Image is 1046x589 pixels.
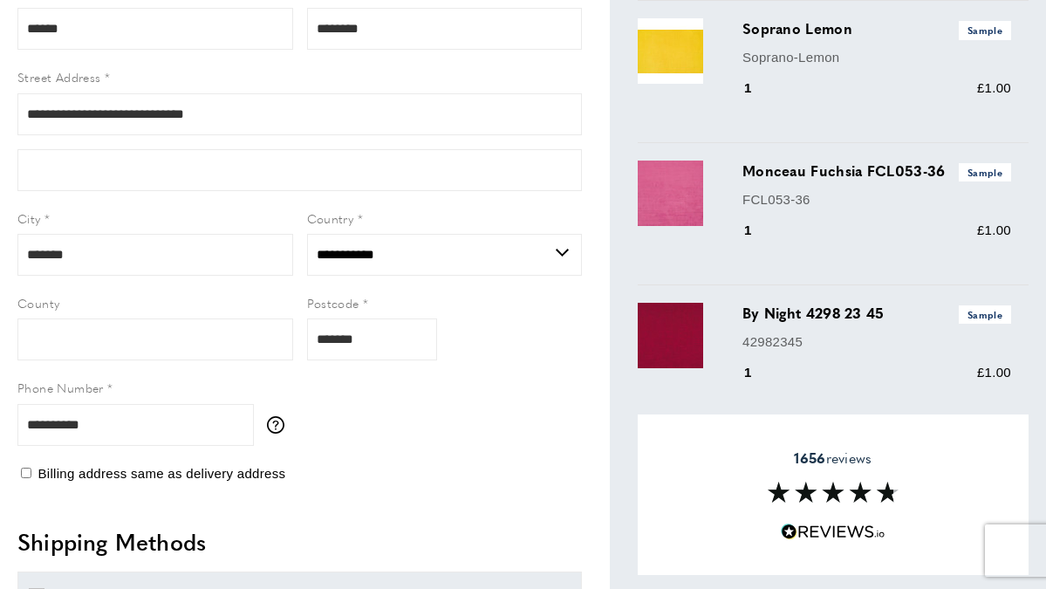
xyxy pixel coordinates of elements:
input: Billing address same as delivery address [21,468,31,478]
h3: Monceau Fuchsia FCL053-36 [742,161,1011,181]
span: Sample [959,21,1011,39]
p: 42982345 [742,332,1011,353]
div: 1 [742,362,776,383]
span: Sample [959,305,1011,324]
img: Reviews.io 5 stars [781,524,885,540]
span: Phone Number [17,379,104,396]
span: reviews [794,449,872,467]
span: £1.00 [977,80,1011,95]
span: Billing address same as delivery address [38,466,285,481]
p: Soprano-Lemon [742,47,1011,68]
span: £1.00 [977,223,1011,237]
span: Postcode [307,294,359,312]
img: Monceau Fuchsia FCL053-36 [638,161,703,226]
strong: 1656 [794,448,825,468]
button: More information [267,416,293,434]
span: Sample [959,163,1011,181]
span: £1.00 [977,365,1011,380]
div: 1 [742,220,776,241]
h3: By Night 4298 23 45 [742,303,1011,324]
img: Soprano Lemon [638,18,703,84]
span: Street Address [17,68,101,86]
span: City [17,209,41,227]
h2: Shipping Methods [17,526,582,558]
h3: Soprano Lemon [742,18,1011,39]
div: 1 [742,78,776,99]
img: By Night 4298 23 45 [638,303,703,368]
img: Reviews section [768,482,899,503]
p: FCL053-36 [742,189,1011,210]
span: County [17,294,59,312]
span: Country [307,209,354,227]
